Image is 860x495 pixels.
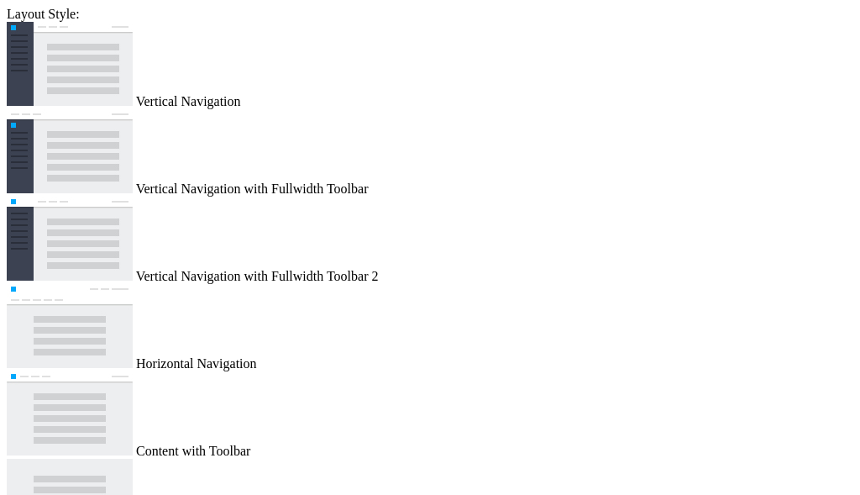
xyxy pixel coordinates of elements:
img: vertical-nav-with-full-toolbar.jpg [7,109,133,193]
div: Layout Style: [7,7,853,22]
md-radio-button: Vertical Navigation [7,22,853,109]
img: vertical-nav-with-full-toolbar-2.jpg [7,197,133,281]
img: horizontal-nav.jpg [7,284,133,368]
md-radio-button: Vertical Navigation with Fullwidth Toolbar 2 [7,197,853,284]
md-radio-button: Vertical Navigation with Fullwidth Toolbar [7,109,853,197]
img: vertical-nav.jpg [7,22,133,106]
span: Vertical Navigation [136,94,241,108]
md-radio-button: Horizontal Navigation [7,284,853,371]
img: content-with-toolbar.jpg [7,371,133,456]
span: Vertical Navigation with Fullwidth Toolbar [136,182,369,196]
span: Vertical Navigation with Fullwidth Toolbar 2 [136,269,379,283]
span: Content with Toolbar [136,444,250,458]
md-radio-button: Content with Toolbar [7,371,853,459]
span: Horizontal Navigation [136,356,257,371]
